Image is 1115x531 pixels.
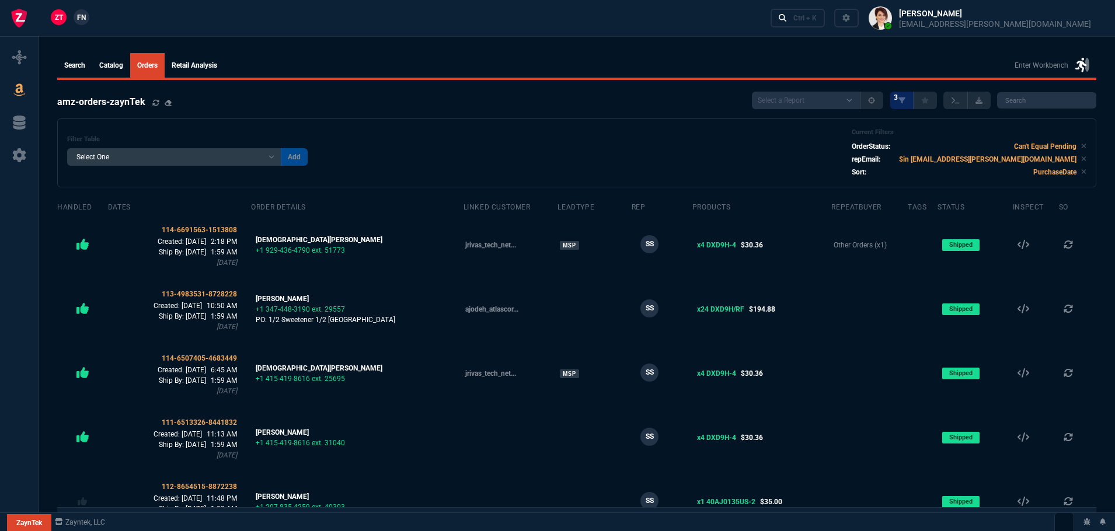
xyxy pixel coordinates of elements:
span: 1:59 AM [211,248,237,256]
div: LeadType [557,202,594,211]
span: $30.36 [741,240,763,250]
span: x4 DXD9H-4 [697,368,736,379]
div: Inspect [1013,202,1044,211]
span: [PERSON_NAME] [256,428,309,436]
a: MSP [560,369,580,378]
a: Retail Analysis [165,53,224,78]
span: 114-6507405-4683449 [162,354,237,362]
div: repeatBuyer [831,202,881,211]
span: [PERSON_NAME] [256,492,309,501]
code: Can't Equal Pending [1014,142,1076,151]
div: SO [1059,202,1068,211]
span: FN [77,12,86,23]
p: Enter Workbench [1015,60,1068,71]
span: Shipped [942,368,980,379]
span: Shipped [942,496,980,508]
h6: Filter Table [67,135,308,144]
span: 11:48 PM [207,494,237,502]
span: Created: [DATE] [154,494,207,502]
span: [DATE] [217,387,237,395]
span: x24 DXD9H/RF [697,304,744,315]
span: $194.88 [749,304,775,315]
a: Orders [130,53,165,78]
div: +1 415-419-8616 ext. 25695 [256,373,382,384]
span: Shipped [942,239,980,251]
span: 1:59 AM [211,376,237,385]
div: Rep [632,202,646,211]
span: [DEMOGRAPHIC_DATA][PERSON_NAME] [256,364,382,372]
p: Sort: [852,167,866,177]
span: 114-6691563-1513808 [162,226,237,234]
div: PO: 1/2 Sweetener 1/2 [GEOGRAPHIC_DATA] [256,315,395,325]
a: msbcCompanyName [51,517,109,527]
span: Created: [DATE] [154,302,207,310]
span: 1:59 AM [211,505,237,513]
div: Order Details [251,202,306,211]
div: Handled [57,202,92,211]
span: $30.36 [741,432,763,443]
span: x4 DXD9H-4 [697,240,736,250]
span: Created: [DATE] [158,366,211,374]
span: $30.36 [741,368,763,379]
a: ajodeh_atlascoreofengineers_com [465,305,518,313]
span: Created: [DATE] [158,237,211,246]
span: 1:59 AM [211,312,237,320]
span: [PERSON_NAME] [256,295,309,303]
div: +1 207-835-4259 ext. 40303 [256,502,345,512]
span: [DATE] [217,323,237,331]
span: Ship By: [DATE] [159,248,211,256]
span: 112-8654515-8872238 [162,483,237,491]
span: 1:59 AM [211,441,237,449]
div: +1 929-436-4790 ext. 51773 [256,245,382,256]
span: $35.00 [760,497,782,507]
div: +1 415-419-8616 ext. 31040 [256,438,345,448]
p: repEmail: [852,154,880,165]
h6: Current Filters [852,128,1086,137]
div: Dates [108,202,131,211]
p: OrderStatus: [852,141,890,152]
span: [DATE] [217,258,237,267]
span: 2:18 PM [211,237,237,246]
span: SS [646,431,654,442]
input: Search [997,92,1096,109]
span: 3 [894,93,898,102]
span: Shipped [942,432,980,443]
span: [DATE] [217,451,237,459]
code: PurchaseDate [1033,168,1076,176]
span: 6:45 AM [211,366,237,374]
span: SS [646,495,654,506]
div: Status [938,202,965,211]
span: Ship By: [DATE] [159,312,211,320]
a: jrivas_tech_net_com [465,241,516,249]
div: Products [692,202,731,211]
span: Ship By: [DATE] [159,376,211,385]
code: $in [EMAIL_ADDRESS][PERSON_NAME][DOMAIN_NAME] [899,155,1076,163]
span: 113-4983531-8728228 [162,290,237,298]
span: x1 40AJ0135US-2 [697,497,755,507]
a: Catalog [92,53,130,78]
a: Other Orders (x1) [834,241,887,249]
h4: amz-orders-zaynTek [57,95,145,109]
span: 10:50 AM [207,302,237,310]
span: Ship By: [DATE] [159,505,211,513]
span: SS [646,302,654,314]
span: Shipped [942,303,980,315]
div: Tags [908,202,926,211]
nx-icon: Enter Workbench [1075,56,1089,75]
span: Ship By: [DATE] [159,441,211,449]
a: Search [57,53,92,78]
a: MSP [560,241,580,250]
span: SS [646,366,654,378]
span: [DEMOGRAPHIC_DATA][PERSON_NAME] [256,236,382,244]
div: Linked Customer [464,202,531,211]
span: 111-6513326-8441832 [162,418,237,427]
span: SS [646,238,654,250]
span: x4 DXD9H-4 [697,432,736,443]
a: jrivas_tech_net_com [465,369,516,378]
div: Ctrl + K [793,13,817,23]
div: +1 347-448-3190 ext. 29557 [256,304,395,315]
span: ZT [55,12,63,23]
span: 11:13 AM [207,430,237,438]
span: Created: [DATE] [154,430,207,438]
